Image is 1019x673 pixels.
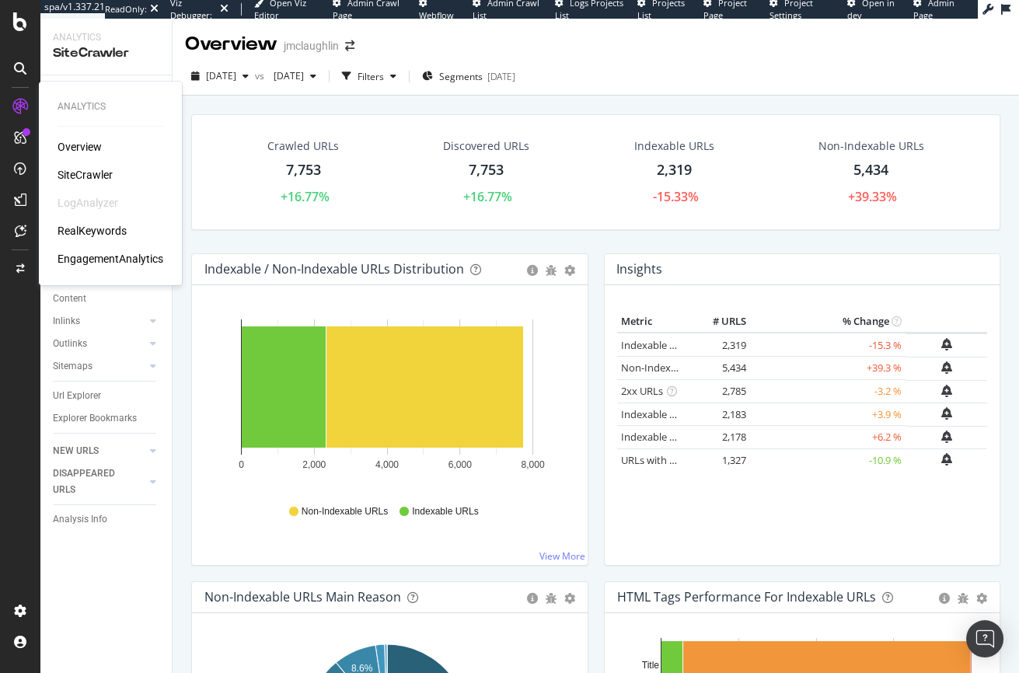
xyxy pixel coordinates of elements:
td: 2,183 [688,403,750,426]
div: NEW URLS [53,443,99,459]
div: Non-Indexable URLs [818,138,924,154]
div: bug [546,265,557,276]
div: LogAnalyzer [58,195,118,211]
div: Indexable URLs [634,138,714,154]
div: gear [564,265,575,276]
span: vs [255,69,267,82]
div: Non-Indexable URLs Main Reason [204,589,401,605]
div: ReadOnly: [105,3,147,16]
text: 4,000 [375,459,399,470]
div: Overview [185,31,277,58]
div: Filters [358,70,384,83]
div: gear [564,593,575,604]
div: bell-plus [941,385,952,397]
div: circle-info [527,265,538,276]
div: bug [546,593,557,604]
a: Indexable URLs with Bad Description [621,430,790,444]
span: Indexable URLs [412,505,478,518]
a: Outlinks [53,336,145,352]
text: 8,000 [521,459,544,470]
a: Url Explorer [53,388,161,404]
div: Sitemaps [53,358,92,375]
a: 2xx URLs [621,384,663,398]
div: Analysis Info [53,511,107,528]
a: SiteCrawler [58,167,113,183]
td: 1,327 [688,448,750,472]
div: Indexable / Non-Indexable URLs Distribution [204,261,464,277]
a: DISAPPEARED URLS [53,466,145,498]
a: Indexable URLs with Bad H1 [621,407,751,421]
div: +16.77% [281,188,330,206]
th: % Change [750,310,906,333]
div: arrow-right-arrow-left [345,40,354,51]
div: bell-plus [941,453,952,466]
a: Non-Indexable URLs [621,361,716,375]
svg: A chart. [204,310,570,490]
td: 2,178 [688,426,750,449]
div: bell-plus [941,361,952,374]
div: +16.77% [463,188,512,206]
h4: Insights [616,259,662,280]
td: 2,319 [688,333,750,357]
text: 8.6% [351,662,373,673]
a: Sitemaps [53,358,145,375]
div: 2,319 [657,160,692,180]
text: 6,000 [448,459,472,470]
a: RealKeywords [58,223,127,239]
td: +39.3 % [750,357,906,380]
td: 5,434 [688,357,750,380]
a: View More [539,549,585,563]
div: Inlinks [53,313,80,330]
div: circle-info [527,593,538,604]
div: bell-plus [941,407,952,420]
a: Analysis Info [53,511,161,528]
div: 7,753 [286,160,321,180]
th: Metric [617,310,689,333]
div: HTML Tags Performance for Indexable URLs [617,589,876,605]
div: gear [976,593,987,604]
div: Content [53,291,86,307]
a: Overview [58,139,102,155]
td: -15.3 % [750,333,906,357]
a: Explorer Bookmarks [53,410,161,427]
button: Filters [336,64,403,89]
div: DISAPPEARED URLS [53,466,131,498]
a: Inlinks [53,313,145,330]
td: +6.2 % [750,426,906,449]
th: # URLS [688,310,750,333]
span: Non-Indexable URLs [302,505,388,518]
div: Crawled URLs [267,138,339,154]
td: +3.9 % [750,403,906,426]
a: URLs with 1 Follow Inlink [621,453,735,467]
div: 5,434 [853,160,888,180]
a: Content [53,291,161,307]
div: bug [958,593,968,604]
div: Outlinks [53,336,87,352]
div: Open Intercom Messenger [966,620,1003,657]
td: 2,785 [688,380,750,403]
div: 7,753 [469,160,504,180]
a: NEW URLS [53,443,145,459]
td: -3.2 % [750,380,906,403]
div: bell-plus [941,338,952,350]
div: Analytics [58,100,163,113]
span: 2025 Jan. 9th [267,69,304,82]
a: EngagementAnalytics [58,251,163,267]
button: [DATE] [185,64,255,89]
text: Title [641,660,659,671]
text: 0 [239,459,244,470]
text: 2,000 [302,459,326,470]
div: Analytics [53,31,159,44]
div: SiteCrawler [53,44,159,62]
div: bell-plus [941,431,952,443]
div: -15.33% [653,188,699,206]
div: Explorer Bookmarks [53,410,137,427]
span: 2025 Sep. 7th [206,69,236,82]
div: circle-info [939,593,950,604]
